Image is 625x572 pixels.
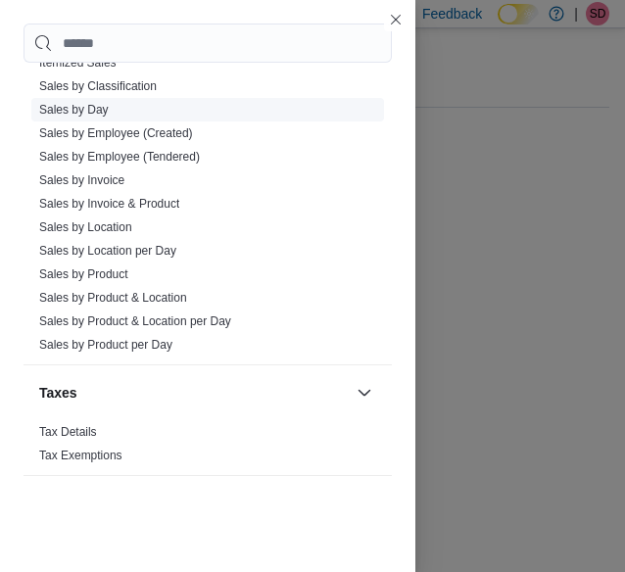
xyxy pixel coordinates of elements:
[39,55,117,71] span: Itemized Sales
[39,219,132,235] span: Sales by Location
[39,197,179,211] a: Sales by Invoice & Product
[39,424,97,440] span: Tax Details
[39,196,179,212] span: Sales by Invoice & Product
[39,149,200,165] span: Sales by Employee (Tendered)
[39,56,117,70] a: Itemized Sales
[39,172,124,188] span: Sales by Invoice
[39,448,122,463] span: Tax Exemptions
[39,291,187,305] a: Sales by Product & Location
[39,126,193,140] a: Sales by Employee (Created)
[39,449,122,462] a: Tax Exemptions
[39,243,176,259] span: Sales by Location per Day
[39,244,176,258] a: Sales by Location per Day
[39,425,97,439] a: Tax Details
[39,150,200,164] a: Sales by Employee (Tendered)
[39,102,109,118] span: Sales by Day
[39,78,157,94] span: Sales by Classification
[24,27,392,364] div: Sales
[39,125,193,141] span: Sales by Employee (Created)
[353,381,376,405] button: Taxes
[39,383,77,403] h3: Taxes
[39,337,172,353] span: Sales by Product per Day
[39,173,124,187] a: Sales by Invoice
[24,420,392,475] div: Taxes
[39,79,157,93] a: Sales by Classification
[39,103,109,117] a: Sales by Day
[39,220,132,234] a: Sales by Location
[39,290,187,306] span: Sales by Product & Location
[39,313,231,329] span: Sales by Product & Location per Day
[384,8,408,31] button: Close this dialog
[39,338,172,352] a: Sales by Product per Day
[39,266,128,282] span: Sales by Product
[39,314,231,328] a: Sales by Product & Location per Day
[39,383,349,403] button: Taxes
[39,267,128,281] a: Sales by Product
